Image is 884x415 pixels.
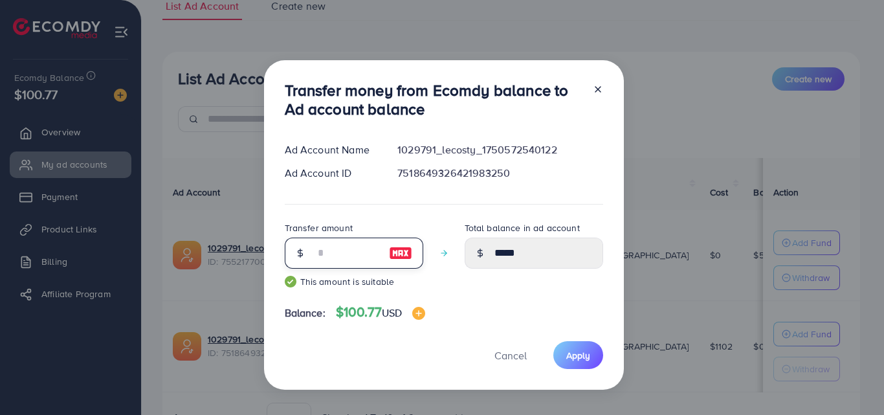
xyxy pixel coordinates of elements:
span: Cancel [494,348,527,363]
button: Apply [553,341,603,369]
img: guide [285,276,296,287]
div: Ad Account ID [274,166,388,181]
div: 1029791_lecosty_1750572540122 [387,142,613,157]
span: USD [382,306,402,320]
img: image [412,307,425,320]
label: Total balance in ad account [465,221,580,234]
div: Ad Account Name [274,142,388,157]
label: Transfer amount [285,221,353,234]
span: Apply [566,349,590,362]
h4: $100.77 [336,304,426,320]
span: Balance: [285,306,326,320]
iframe: Chat [829,357,874,405]
img: image [389,245,412,261]
small: This amount is suitable [285,275,423,288]
button: Cancel [478,341,543,369]
h3: Transfer money from Ecomdy balance to Ad account balance [285,81,582,118]
div: 7518649326421983250 [387,166,613,181]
